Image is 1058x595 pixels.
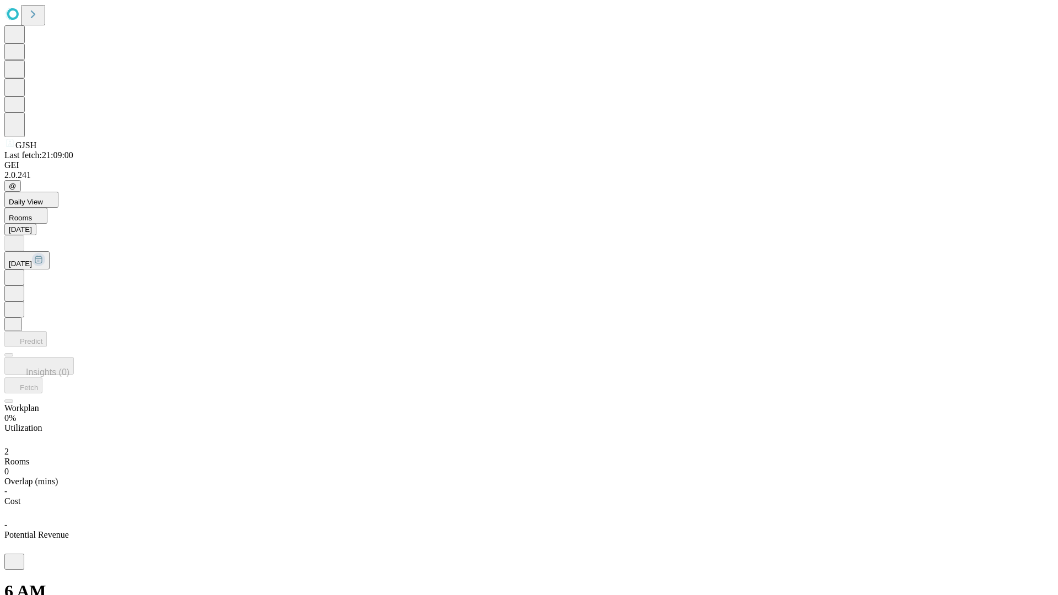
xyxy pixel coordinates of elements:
span: Utilization [4,423,42,432]
div: GEI [4,160,1054,170]
span: Overlap (mins) [4,477,58,486]
button: Daily View [4,192,58,208]
button: [DATE] [4,251,50,269]
span: Daily View [9,198,43,206]
span: Cost [4,496,20,506]
button: Fetch [4,377,42,393]
span: Insights (0) [26,367,69,377]
div: 2.0.241 [4,170,1054,180]
span: Rooms [4,457,29,466]
span: [DATE] [9,259,32,268]
span: 0% [4,413,16,423]
span: 0 [4,467,9,476]
button: @ [4,180,21,192]
button: [DATE] [4,224,36,235]
span: @ [9,182,17,190]
span: 2 [4,447,9,456]
span: - [4,520,7,529]
button: Predict [4,331,47,347]
button: Insights (0) [4,357,74,375]
span: Rooms [9,214,32,222]
span: Potential Revenue [4,530,69,539]
span: Workplan [4,403,39,413]
span: Last fetch: 21:09:00 [4,150,73,160]
span: GJSH [15,140,36,150]
span: - [4,486,7,496]
button: Rooms [4,208,47,224]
